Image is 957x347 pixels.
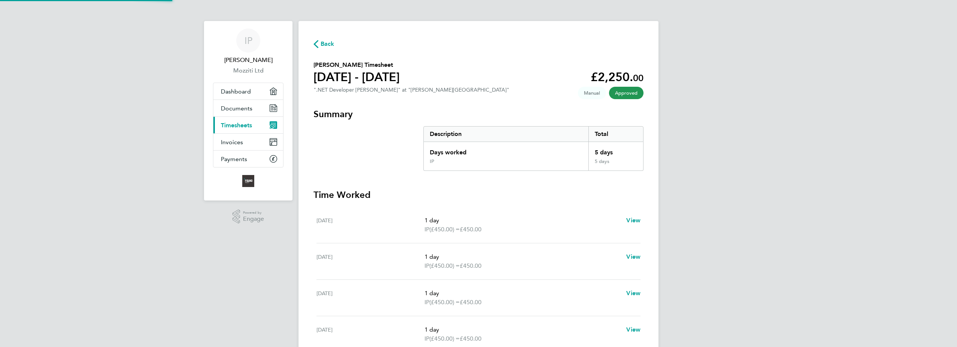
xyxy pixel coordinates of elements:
[633,72,643,83] span: 00
[313,60,400,69] h2: [PERSON_NAME] Timesheet
[429,226,460,233] span: (£450.00) =
[221,88,251,95] span: Dashboard
[424,216,620,225] p: 1 day
[626,290,640,297] span: View
[588,142,643,158] div: 5 days
[213,175,283,187] a: Go to home page
[424,334,429,343] span: IP
[213,100,283,116] a: Documents
[213,117,283,133] a: Timesheets
[213,29,283,65] a: IP[PERSON_NAME]
[429,299,460,306] span: (£450.00) =
[424,325,620,334] p: 1 day
[313,39,334,48] button: Back
[423,126,643,171] div: Summary
[424,298,429,307] span: IP
[626,325,640,334] a: View
[313,108,643,120] h3: Summary
[424,261,429,270] span: IP
[213,56,283,65] span: Ian Preece
[424,127,588,142] div: Description
[430,158,434,164] div: IP
[213,134,283,150] a: Invoices
[213,151,283,167] a: Payments
[242,175,254,187] img: foundtalent-logo-retina.png
[424,142,588,158] div: Days worked
[213,83,283,100] a: Dashboard
[460,226,481,233] span: £450.00
[221,139,243,146] span: Invoices
[460,262,481,269] span: £450.00
[626,252,640,261] a: View
[313,69,400,84] h1: [DATE] - [DATE]
[626,326,640,333] span: View
[316,252,424,270] div: [DATE]
[243,216,264,222] span: Engage
[578,87,606,99] span: This timesheet was manually created.
[588,127,643,142] div: Total
[321,39,334,48] span: Back
[424,289,620,298] p: 1 day
[221,105,252,112] span: Documents
[221,155,247,163] span: Payments
[429,262,460,269] span: (£450.00) =
[244,36,252,45] span: IP
[626,216,640,225] a: View
[424,252,620,261] p: 1 day
[429,335,460,342] span: (£450.00) =
[221,122,252,129] span: Timesheets
[316,325,424,343] div: [DATE]
[213,66,283,75] a: Mozziti Ltd
[316,289,424,307] div: [DATE]
[460,335,481,342] span: £450.00
[313,189,643,201] h3: Time Worked
[591,70,643,84] app-decimal: £2,250.
[626,253,640,260] span: View
[626,289,640,298] a: View
[424,225,429,234] span: IP
[204,21,292,201] nav: Main navigation
[232,210,264,224] a: Powered byEngage
[626,217,640,224] span: View
[316,216,424,234] div: [DATE]
[460,299,481,306] span: £450.00
[243,210,264,216] span: Powered by
[588,158,643,170] div: 5 days
[609,87,643,99] span: This timesheet has been approved.
[313,87,509,93] div: ".NET Developer [PERSON_NAME]" at "[PERSON_NAME][GEOGRAPHIC_DATA]"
